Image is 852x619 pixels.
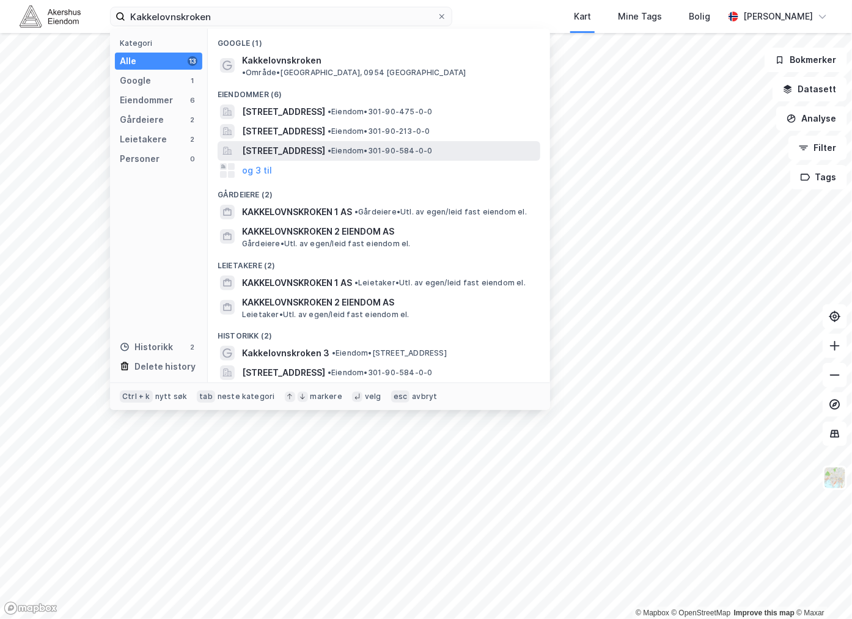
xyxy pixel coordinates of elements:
span: • [354,278,358,287]
div: 1 [188,76,197,86]
div: Eiendommer (6) [208,80,550,102]
span: • [332,348,336,357]
div: 13 [188,56,197,66]
div: markere [310,392,342,401]
span: • [328,146,331,155]
a: Improve this map [734,609,795,617]
span: Gårdeiere • Utl. av egen/leid fast eiendom el. [242,239,411,249]
span: [STREET_ADDRESS] [242,365,325,380]
span: • [354,207,358,216]
span: Kakkelovnskroken [242,53,321,68]
button: Bokmerker [765,48,847,72]
div: Kart [574,9,591,24]
div: Gårdeiere [120,112,164,127]
div: avbryt [412,392,437,401]
div: Kategori [120,38,202,48]
div: Ctrl + k [120,390,153,403]
div: neste kategori [218,392,275,401]
div: Delete history [134,359,196,374]
div: Google (1) [208,29,550,51]
div: Alle [120,54,136,68]
div: Historikk [120,340,173,354]
div: esc [391,390,410,403]
img: Z [823,466,846,489]
div: Eiendommer [120,93,173,108]
div: Bolig [689,9,710,24]
div: Mine Tags [618,9,662,24]
iframe: Chat Widget [791,560,852,619]
span: Leietaker • Utl. av egen/leid fast eiendom el. [242,310,409,320]
div: velg [365,392,381,401]
div: [PERSON_NAME] [743,9,813,24]
button: Tags [790,165,847,189]
div: Leietakere [120,132,167,147]
span: • [328,368,331,377]
span: • [328,126,331,136]
div: Historikk (2) [208,321,550,343]
img: akershus-eiendom-logo.9091f326c980b4bce74ccdd9f866810c.svg [20,5,81,27]
span: KAKKELOVNSKROKEN 2 EIENDOM AS [242,295,535,310]
div: 2 [188,115,197,125]
span: [STREET_ADDRESS] [242,144,325,158]
button: Analyse [776,106,847,131]
span: Kakkelovnskroken 3 [242,346,329,361]
span: [STREET_ADDRESS] [242,124,325,139]
div: Personer [120,152,160,166]
div: Leietakere (2) [208,251,550,273]
div: nytt søk [155,392,188,401]
button: og 3 til [242,163,272,178]
span: Eiendom • 301-90-584-0-0 [328,368,433,378]
div: Gårdeiere (2) [208,180,550,202]
span: Eiendom • [STREET_ADDRESS] [332,348,447,358]
span: Gårdeiere • Utl. av egen/leid fast eiendom el. [354,207,527,217]
a: Mapbox homepage [4,601,57,615]
span: [STREET_ADDRESS] [242,104,325,119]
div: 6 [188,95,197,105]
span: Område • [GEOGRAPHIC_DATA], 0954 [GEOGRAPHIC_DATA] [242,68,466,78]
span: Eiendom • 301-90-213-0-0 [328,126,430,136]
span: Leietaker • Utl. av egen/leid fast eiendom el. [354,278,526,288]
div: tab [197,390,215,403]
div: Kontrollprogram for chat [791,560,852,619]
span: Eiendom • 301-90-475-0-0 [328,107,433,117]
span: KAKKELOVNSKROKEN 2 EIENDOM AS [242,224,535,239]
button: Datasett [773,77,847,101]
span: • [242,68,246,77]
a: OpenStreetMap [672,609,731,617]
input: Søk på adresse, matrikkel, gårdeiere, leietakere eller personer [125,7,437,26]
span: KAKKELOVNSKROKEN 1 AS [242,205,352,219]
span: KAKKELOVNSKROKEN 1 AS [242,276,352,290]
a: Mapbox [636,609,669,617]
span: • [328,107,331,116]
div: 0 [188,154,197,164]
div: 2 [188,342,197,352]
button: Filter [788,136,847,160]
div: 2 [188,134,197,144]
div: Google [120,73,151,88]
span: Eiendom • 301-90-584-0-0 [328,146,433,156]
